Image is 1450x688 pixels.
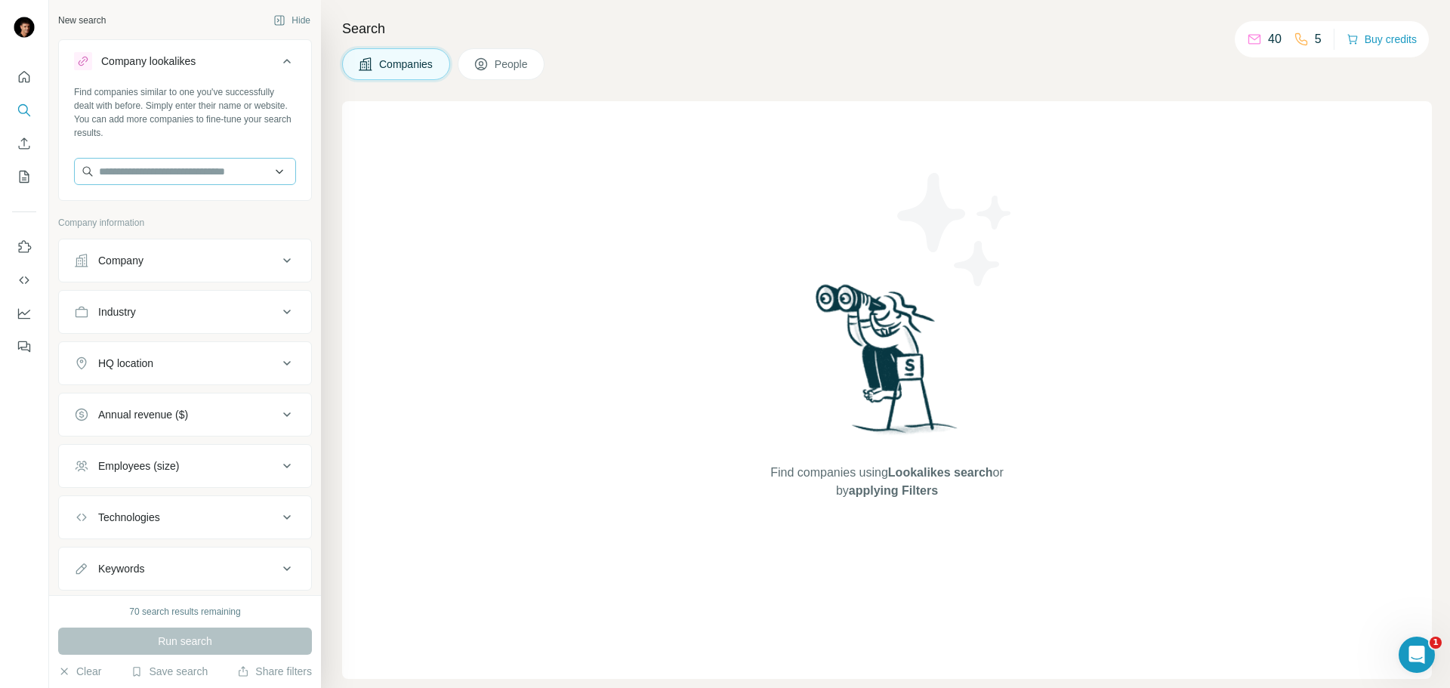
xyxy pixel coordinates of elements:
[12,63,36,91] button: Quick start
[58,14,106,27] div: New search
[59,43,311,85] button: Company lookalikes
[888,466,993,479] span: Lookalikes search
[1399,637,1435,673] iframe: Intercom live chat
[12,130,36,157] button: Enrich CSV
[12,300,36,327] button: Dashboard
[59,448,311,484] button: Employees (size)
[1430,637,1442,649] span: 1
[12,97,36,124] button: Search
[101,54,196,69] div: Company lookalikes
[59,499,311,535] button: Technologies
[98,407,188,422] div: Annual revenue ($)
[495,57,529,72] span: People
[98,561,144,576] div: Keywords
[12,15,36,39] img: Avatar
[59,551,311,587] button: Keywords
[379,57,434,72] span: Companies
[59,242,311,279] button: Company
[98,304,136,319] div: Industry
[12,163,36,190] button: My lists
[1268,30,1282,48] p: 40
[849,484,938,497] span: applying Filters
[131,664,208,679] button: Save search
[58,664,101,679] button: Clear
[342,18,1432,39] h4: Search
[1347,29,1417,50] button: Buy credits
[129,605,240,619] div: 70 search results remaining
[809,280,966,449] img: Surfe Illustration - Woman searching with binoculars
[12,267,36,294] button: Use Surfe API
[263,9,321,32] button: Hide
[237,664,312,679] button: Share filters
[1315,30,1322,48] p: 5
[98,356,153,371] div: HQ location
[74,85,296,140] div: Find companies similar to one you've successfully dealt with before. Simply enter their name or w...
[59,294,311,330] button: Industry
[98,458,179,474] div: Employees (size)
[766,464,1007,500] span: Find companies using or by
[12,233,36,261] button: Use Surfe on LinkedIn
[59,345,311,381] button: HQ location
[98,510,160,525] div: Technologies
[58,216,312,230] p: Company information
[98,253,143,268] div: Company
[887,162,1023,298] img: Surfe Illustration - Stars
[12,333,36,360] button: Feedback
[59,396,311,433] button: Annual revenue ($)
